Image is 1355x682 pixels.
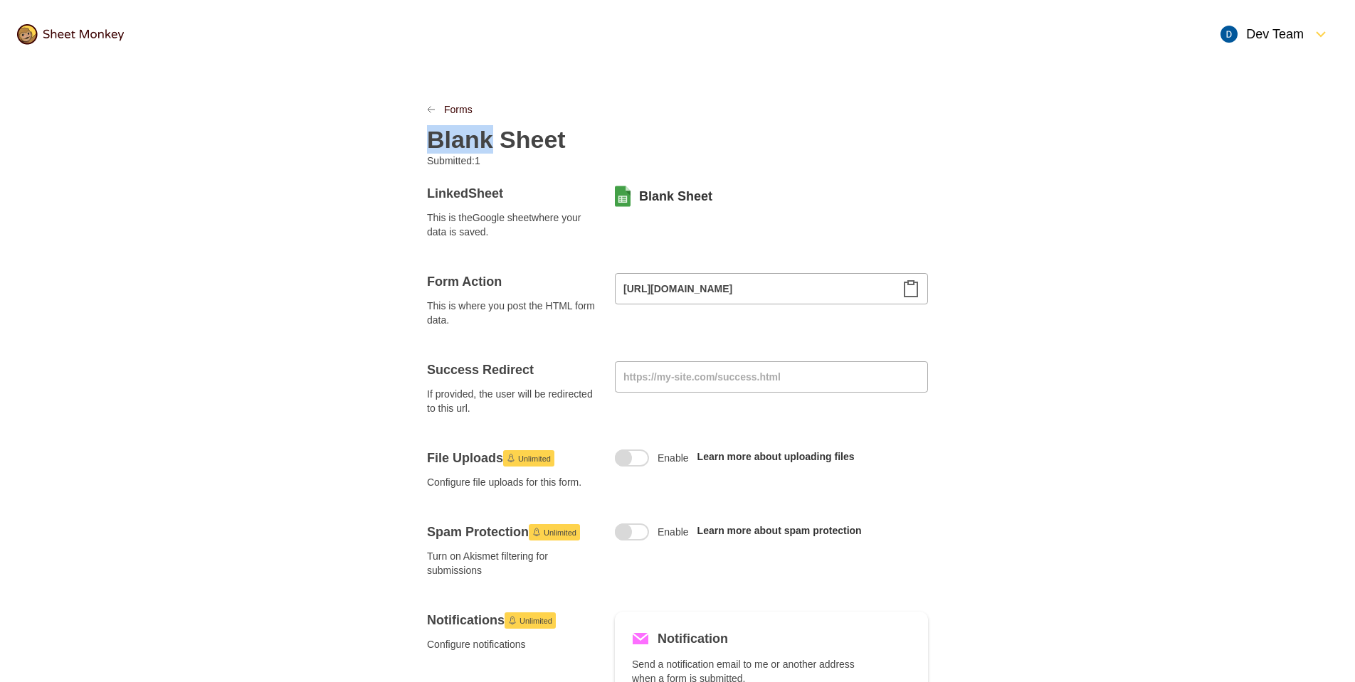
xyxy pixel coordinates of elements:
svg: FormDown [1312,26,1329,43]
span: Turn on Akismet filtering for submissions [427,549,598,577]
svg: Launch [532,528,541,536]
span: Unlimited [544,524,576,541]
p: Submitted: 1 [427,154,666,168]
h4: Spam Protection [427,523,598,540]
h4: Linked Sheet [427,185,598,202]
h5: Notification [658,629,728,649]
span: Configure file uploads for this form. [427,475,598,489]
svg: Mail [632,630,649,647]
span: Configure notifications [427,637,598,651]
a: Blank Sheet [639,188,712,205]
span: Enable [658,451,689,465]
span: Unlimited [520,612,552,629]
div: Dev Team [1220,26,1304,43]
svg: Launch [508,616,517,624]
span: Enable [658,525,689,539]
img: logo@2x.png [17,24,124,45]
svg: Clipboard [902,280,919,297]
svg: LinkPrevious [427,105,436,114]
h4: File Uploads [427,449,598,467]
h4: Notifications [427,612,598,629]
a: Learn more about spam protection [697,525,862,536]
h4: Success Redirect [427,361,598,378]
h4: Form Action [427,273,598,290]
h2: Blank Sheet [427,125,566,154]
span: This is the Google sheet where your data is saved. [427,211,598,239]
a: Learn more about uploading files [697,451,855,462]
a: Forms [444,102,473,117]
svg: Launch [507,454,515,462]
span: Unlimited [518,450,551,467]
button: Open Menu [1212,17,1338,51]
span: If provided, the user will be redirected to this url. [427,387,598,415]
span: This is where you post the HTML form data. [427,299,598,327]
input: https://my-site.com/success.html [615,361,928,393]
